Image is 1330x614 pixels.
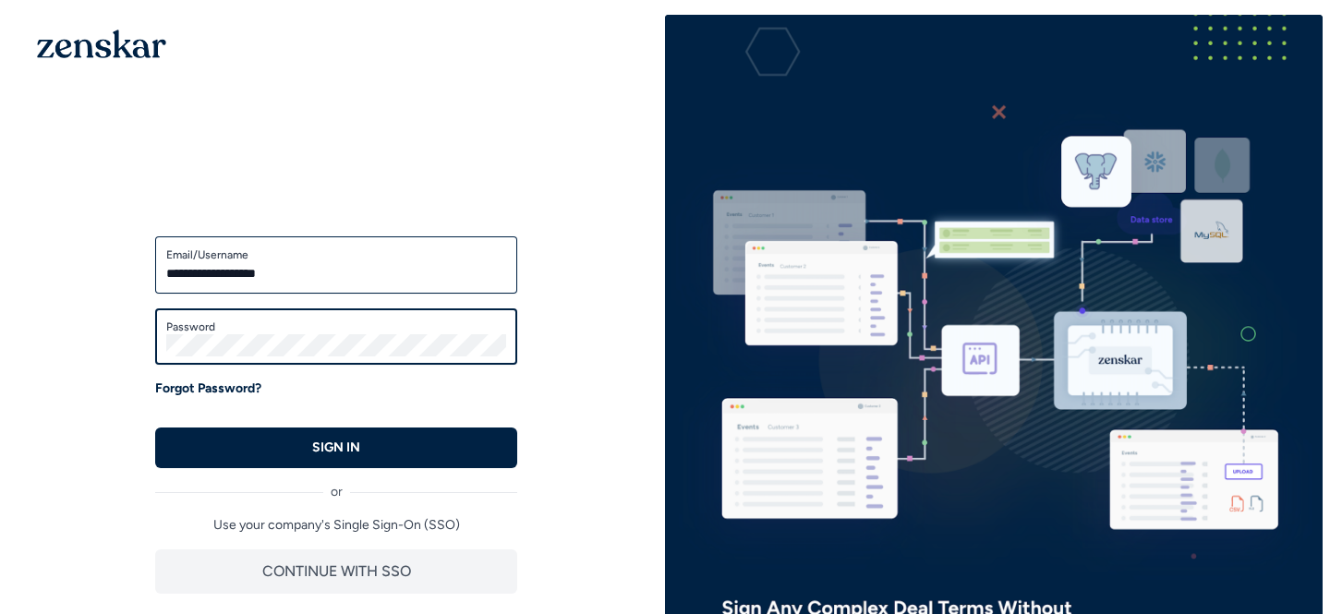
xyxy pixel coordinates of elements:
a: Forgot Password? [155,379,261,398]
label: Password [166,319,506,334]
img: 1OGAJ2xQqyY4LXKgY66KYq0eOWRCkrZdAb3gUhuVAqdWPZE9SRJmCz+oDMSn4zDLXe31Ii730ItAGKgCKgCCgCikA4Av8PJUP... [37,30,166,58]
p: Use your company's Single Sign-On (SSO) [155,516,517,535]
div: or [155,468,517,501]
button: SIGN IN [155,427,517,468]
button: CONTINUE WITH SSO [155,549,517,594]
label: Email/Username [166,247,506,262]
p: SIGN IN [312,439,360,457]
